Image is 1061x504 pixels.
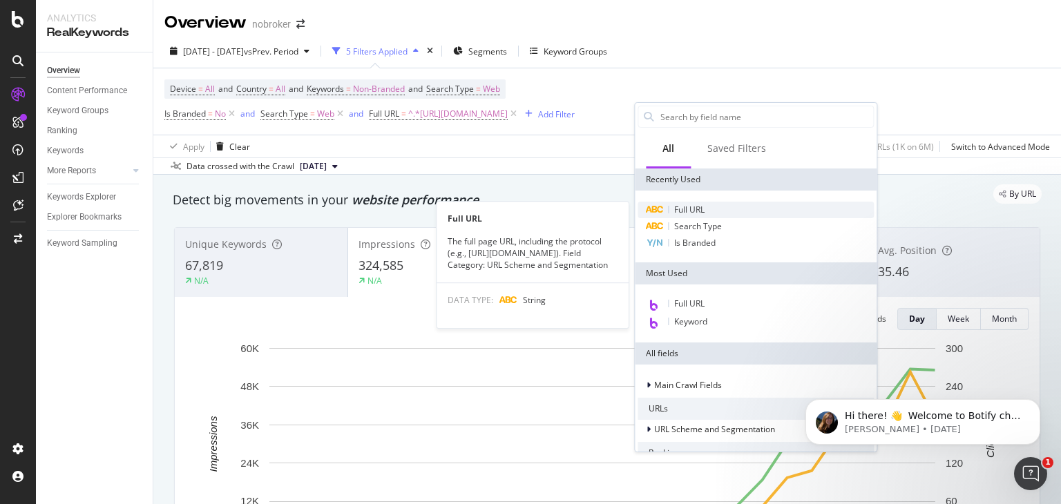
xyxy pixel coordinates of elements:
div: Keyword Sampling [47,236,117,251]
div: Content Performance [47,84,127,98]
div: Rankings [638,442,874,464]
div: Day [909,313,925,324]
p: Message from Laura, sent 3w ago [60,53,238,66]
span: = [269,83,274,95]
div: Switch to Advanced Mode [951,141,1050,153]
span: Is Branded [674,237,716,249]
div: and [240,108,255,119]
div: More Reports [47,164,96,178]
text: 120 [946,457,963,469]
div: and [349,108,363,119]
button: Add Filter [519,106,575,122]
button: 5 Filters Applied [327,40,424,62]
div: All fields [635,342,877,365]
span: Full URL [674,204,705,215]
button: Clear [211,135,250,157]
div: Overview [164,11,247,35]
span: and [218,83,233,95]
div: Keyword Groups [47,104,108,118]
div: 0.02 % URLs ( 1K on 6M ) [845,141,934,153]
span: vs Prev. Period [244,46,298,57]
text: 36K [240,419,259,431]
div: Recently Used [635,168,877,191]
div: The full page URL, including the protocol (e.g., [URL][DOMAIN_NAME]). Field Category: URL Scheme ... [437,235,629,271]
a: Keyword Groups [47,104,143,118]
span: By URL [1009,190,1036,198]
span: String [523,294,546,306]
span: All [205,79,215,99]
div: N/A [367,275,382,287]
span: = [198,83,203,95]
a: Explorer Bookmarks [47,210,143,224]
div: 5 Filters Applied [346,46,408,57]
span: = [208,108,213,119]
span: Search Type [260,108,308,119]
text: 300 [946,342,963,354]
span: Main Crawl Fields [654,379,722,391]
div: nobroker [252,17,291,31]
span: Search Type [674,220,722,232]
div: Most Used [635,262,877,284]
span: Full URL [369,108,399,119]
text: 24K [240,457,259,469]
span: ^.*[URL][DOMAIN_NAME] [408,104,508,124]
div: times [424,44,436,58]
div: Overview [47,64,80,78]
div: Full URL [437,213,629,224]
span: Web [317,104,334,124]
span: Full URL [674,298,705,309]
button: [DATE] - [DATE]vsPrev. Period [164,40,315,62]
iframe: Intercom live chat [1014,457,1047,490]
div: URLs [638,398,874,420]
button: Segments [448,40,513,62]
text: 48K [240,380,259,392]
button: and [349,107,363,120]
div: Apply [183,141,204,153]
div: Keywords [47,144,84,158]
div: Clear [229,141,250,153]
div: Month [992,313,1017,324]
span: All [276,79,285,99]
span: and [408,83,423,95]
div: Saved Filters [707,142,766,155]
div: Keyword Groups [544,46,607,57]
a: Keyword Sampling [47,236,143,251]
span: = [346,83,351,95]
span: Segments [468,46,507,57]
button: Switch to Advanced Mode [946,135,1050,157]
a: Content Performance [47,84,143,98]
button: Apply [164,135,204,157]
text: 60K [240,342,259,354]
span: 2025 Jul. 7th [300,160,327,173]
div: N/A [194,275,209,287]
span: No [215,104,226,124]
span: 1 [1042,457,1053,468]
span: Web [483,79,500,99]
input: Search by field name [659,106,873,127]
span: Device [170,83,196,95]
a: More Reports [47,164,129,178]
div: Keywords Explorer [47,190,116,204]
a: Overview [47,64,143,78]
div: arrow-right-arrow-left [296,19,305,29]
span: URL Scheme and Segmentation [654,423,775,435]
span: Non-Branded [353,79,405,99]
span: [DATE] - [DATE] [183,46,244,57]
span: = [310,108,315,119]
span: Impressions [359,238,415,251]
a: Ranking [47,124,143,138]
span: 35.46 [878,263,909,280]
a: Keywords Explorer [47,190,143,204]
span: and [289,83,303,95]
button: Month [981,308,1029,330]
span: Keywords [307,83,344,95]
span: Avg. Position [878,244,937,257]
button: [DATE] [294,158,343,175]
button: Keyword Groups [524,40,613,62]
button: and [240,107,255,120]
a: Keywords [47,144,143,158]
span: Country [236,83,267,95]
div: Analytics [47,11,142,25]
